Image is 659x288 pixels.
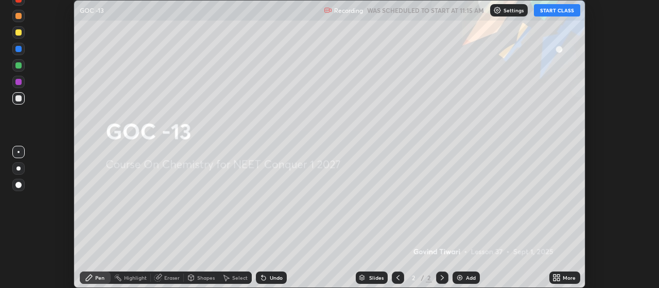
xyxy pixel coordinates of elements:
[421,275,424,281] div: /
[324,6,332,14] img: recording.375f2c34.svg
[504,8,524,13] p: Settings
[408,275,419,281] div: 2
[270,275,283,280] div: Undo
[334,7,363,14] p: Recording
[197,275,215,280] div: Shapes
[164,275,180,280] div: Eraser
[493,6,501,14] img: class-settings-icons
[95,275,105,280] div: Pen
[534,4,580,16] button: START CLASS
[426,273,432,282] div: 2
[369,275,384,280] div: Slides
[456,274,464,282] img: add-slide-button
[367,6,484,15] h5: WAS SCHEDULED TO START AT 11:15 AM
[232,275,248,280] div: Select
[80,6,104,14] p: GOC -13
[563,275,576,280] div: More
[124,275,147,280] div: Highlight
[466,275,476,280] div: Add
